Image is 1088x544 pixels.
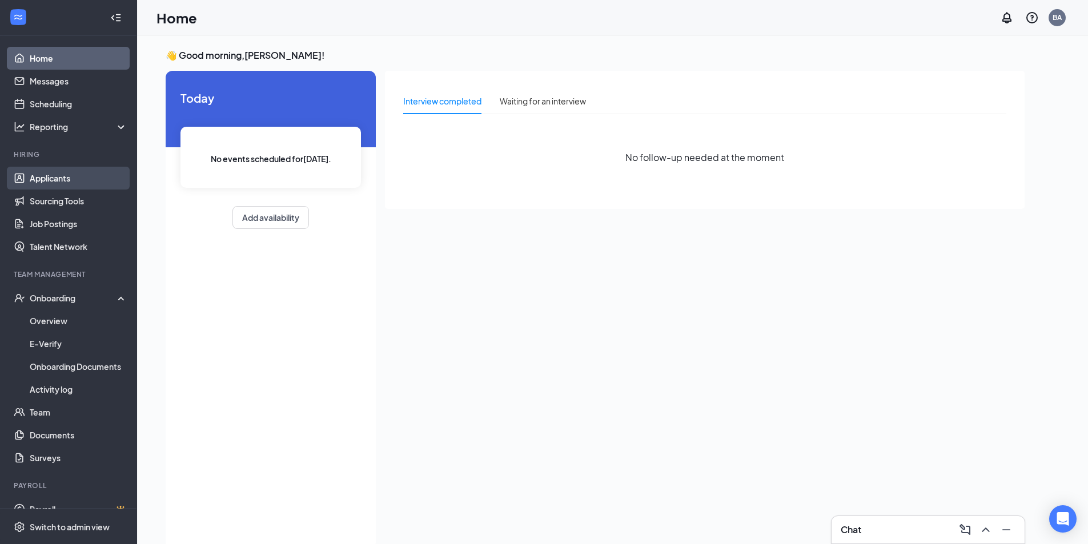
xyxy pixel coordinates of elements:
[30,424,127,446] a: Documents
[30,235,127,258] a: Talent Network
[30,401,127,424] a: Team
[30,309,127,332] a: Overview
[997,521,1015,539] button: Minimize
[999,523,1013,537] svg: Minimize
[500,95,586,107] div: Waiting for an interview
[30,332,127,355] a: E-Verify
[30,167,127,190] a: Applicants
[211,152,331,165] span: No events scheduled for [DATE] .
[30,292,118,304] div: Onboarding
[232,206,309,229] button: Add availability
[30,212,127,235] a: Job Postings
[403,95,481,107] div: Interview completed
[1000,11,1014,25] svg: Notifications
[14,150,125,159] div: Hiring
[110,12,122,23] svg: Collapse
[166,49,1025,62] h3: 👋 Good morning, [PERSON_NAME] !
[30,521,110,533] div: Switch to admin view
[625,150,784,164] span: No follow-up needed at the moment
[14,121,25,132] svg: Analysis
[958,523,972,537] svg: ComposeMessage
[13,11,24,23] svg: WorkstreamLogo
[14,481,125,490] div: Payroll
[977,521,995,539] button: ChevronUp
[30,498,127,521] a: PayrollCrown
[14,521,25,533] svg: Settings
[1053,13,1062,22] div: BA
[30,190,127,212] a: Sourcing Tools
[14,292,25,304] svg: UserCheck
[180,89,361,107] span: Today
[30,378,127,401] a: Activity log
[156,8,197,27] h1: Home
[30,70,127,92] a: Messages
[30,121,128,132] div: Reporting
[30,355,127,378] a: Onboarding Documents
[956,521,974,539] button: ComposeMessage
[30,446,127,469] a: Surveys
[30,47,127,70] a: Home
[30,92,127,115] a: Scheduling
[979,523,993,537] svg: ChevronUp
[1049,505,1077,533] div: Open Intercom Messenger
[841,523,861,536] h3: Chat
[14,269,125,279] div: Team Management
[1025,11,1039,25] svg: QuestionInfo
